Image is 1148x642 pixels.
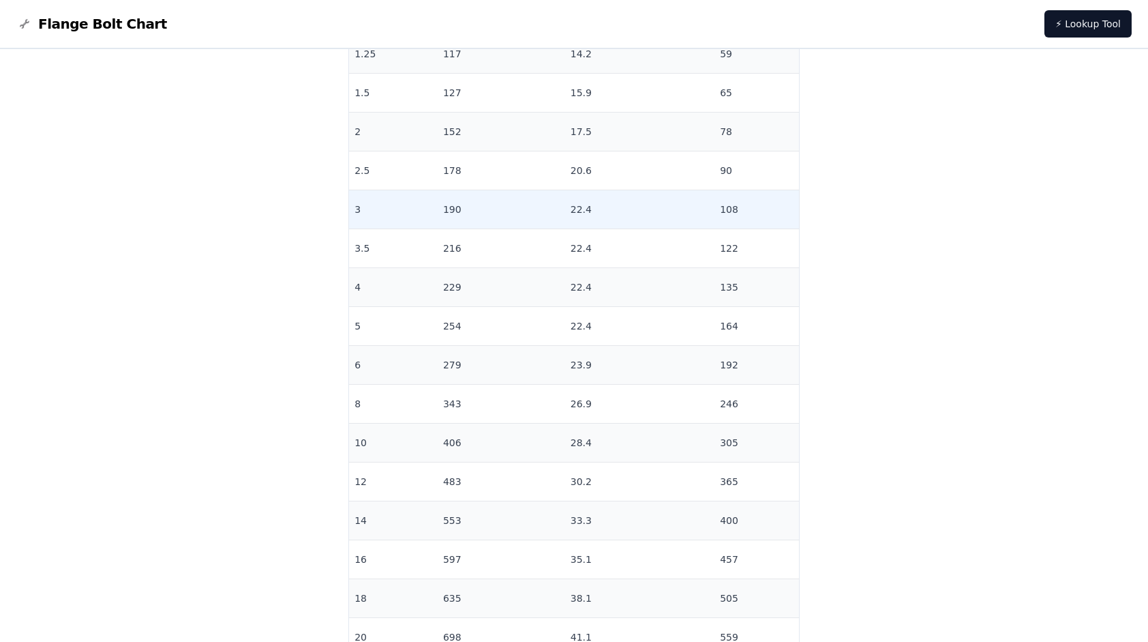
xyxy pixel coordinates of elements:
td: 505 [714,579,799,618]
td: 192 [714,346,799,385]
td: 3.5 [349,229,438,268]
td: 23.9 [565,346,714,385]
td: 216 [438,229,565,268]
td: 35.1 [565,540,714,579]
img: Flange Bolt Chart Logo [16,16,33,32]
td: 20.6 [565,151,714,190]
td: 22.4 [565,268,714,307]
td: 5 [349,307,438,346]
td: 246 [714,385,799,424]
a: ⚡ Lookup Tool [1044,10,1132,38]
td: 14 [349,501,438,540]
td: 26.9 [565,385,714,424]
td: 18 [349,579,438,618]
td: 38.1 [565,579,714,618]
span: Flange Bolt Chart [38,14,167,33]
td: 2.5 [349,151,438,190]
td: 28.4 [565,424,714,463]
td: 22.4 [565,307,714,346]
td: 2 [349,113,438,151]
td: 108 [714,190,799,229]
td: 15.9 [565,74,714,113]
td: 8 [349,385,438,424]
td: 16 [349,540,438,579]
td: 178 [438,151,565,190]
td: 12 [349,463,438,501]
td: 597 [438,540,565,579]
td: 22.4 [565,229,714,268]
td: 59 [714,35,799,74]
td: 1.5 [349,74,438,113]
td: 1.25 [349,35,438,74]
td: 254 [438,307,565,346]
td: 10 [349,424,438,463]
td: 190 [438,190,565,229]
td: 17.5 [565,113,714,151]
td: 343 [438,385,565,424]
td: 117 [438,35,565,74]
td: 30.2 [565,463,714,501]
td: 152 [438,113,565,151]
td: 90 [714,151,799,190]
td: 553 [438,501,565,540]
td: 135 [714,268,799,307]
td: 400 [714,501,799,540]
td: 6 [349,346,438,385]
td: 14.2 [565,35,714,74]
td: 3 [349,190,438,229]
a: Flange Bolt Chart LogoFlange Bolt Chart [16,14,167,33]
td: 164 [714,307,799,346]
td: 22.4 [565,190,714,229]
td: 635 [438,579,565,618]
td: 33.3 [565,501,714,540]
td: 406 [438,424,565,463]
td: 483 [438,463,565,501]
td: 457 [714,540,799,579]
td: 127 [438,74,565,113]
td: 305 [714,424,799,463]
td: 229 [438,268,565,307]
td: 122 [714,229,799,268]
td: 65 [714,74,799,113]
td: 78 [714,113,799,151]
td: 279 [438,346,565,385]
td: 4 [349,268,438,307]
td: 365 [714,463,799,501]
